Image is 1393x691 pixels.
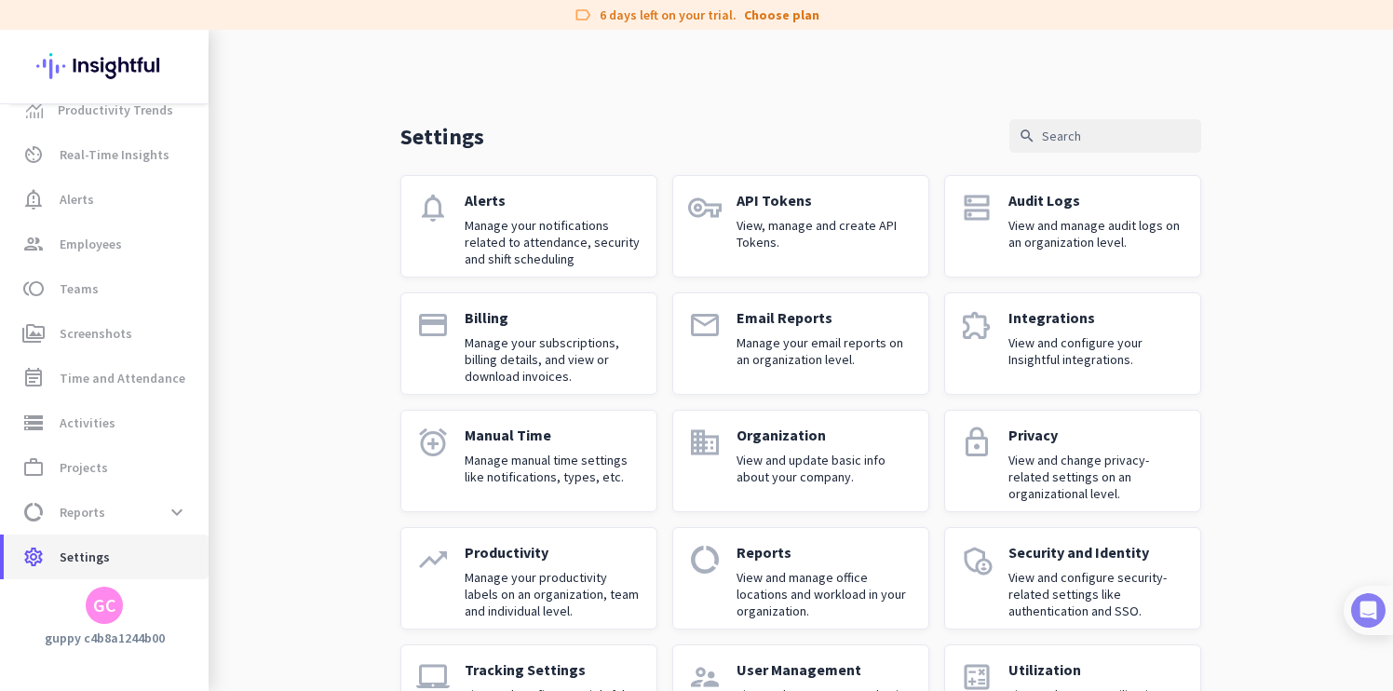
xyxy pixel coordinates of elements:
[416,426,450,459] i: alarm_add
[22,143,45,166] i: av_timer
[1008,334,1185,368] p: View and configure your Insightful integrations.
[465,660,642,679] p: Tracking Settings
[465,217,642,267] p: Manage your notifications related to attendance, security and shift scheduling
[60,233,122,255] span: Employees
[960,191,994,224] i: dns
[4,535,209,579] a: settingsSettings
[960,308,994,342] i: extension
[737,334,913,368] p: Manage your email reports on an organization level.
[737,543,913,562] p: Reports
[4,132,209,177] a: av_timerReal-Time Insights
[465,334,642,385] p: Manage your subscriptions, billing details, and view or download invoices.
[465,191,642,210] p: Alerts
[416,308,450,342] i: payment
[60,188,94,210] span: Alerts
[737,660,913,679] p: User Management
[688,308,722,342] i: email
[688,543,722,576] i: data_usage
[672,410,929,512] a: domainOrganizationView and update basic info about your company.
[26,102,43,118] img: menu-item
[672,527,929,630] a: data_usageReportsView and manage office locations and workload in your organization.
[1019,128,1035,144] i: search
[737,191,913,210] p: API Tokens
[22,322,45,345] i: perm_media
[1008,569,1185,619] p: View and configure security-related settings like authentication and SSO.
[36,30,172,102] img: Insightful logo
[1008,308,1185,327] p: Integrations
[737,308,913,327] p: Email Reports
[416,191,450,224] i: notifications
[60,456,108,479] span: Projects
[4,356,209,400] a: event_noteTime and Attendance
[4,400,209,445] a: storageActivities
[93,596,116,615] div: GC
[60,546,110,568] span: Settings
[4,266,209,311] a: tollTeams
[60,278,99,300] span: Teams
[60,322,132,345] span: Screenshots
[22,546,45,568] i: settings
[744,6,819,24] a: Choose plan
[60,367,185,389] span: Time and Attendance
[465,308,642,327] p: Billing
[688,426,722,459] i: domain
[416,543,450,576] i: trending_up
[4,88,209,132] a: menu-itemProductivity Trends
[22,501,45,523] i: data_usage
[4,177,209,222] a: notification_importantAlerts
[160,495,194,529] button: expand_more
[400,527,657,630] a: trending_upProductivityManage your productivity labels on an organization, team and individual le...
[1008,426,1185,444] p: Privacy
[737,217,913,251] p: View, manage and create API Tokens.
[22,188,45,210] i: notification_important
[688,191,722,224] i: vpn_key
[60,501,105,523] span: Reports
[4,222,209,266] a: groupEmployees
[400,410,657,512] a: alarm_addManual TimeManage manual time settings like notifications, types, etc.
[4,445,209,490] a: work_outlineProjects
[465,426,642,444] p: Manual Time
[737,569,913,619] p: View and manage office locations and workload in your organization.
[60,143,169,166] span: Real-Time Insights
[465,543,642,562] p: Productivity
[4,490,209,535] a: data_usageReportsexpand_more
[22,456,45,479] i: work_outline
[22,367,45,389] i: event_note
[400,175,657,278] a: notificationsAlertsManage your notifications related to attendance, security and shift scheduling
[960,426,994,459] i: lock
[737,452,913,485] p: View and update basic info about your company.
[22,278,45,300] i: toll
[465,452,642,485] p: Manage manual time settings like notifications, types, etc.
[944,527,1201,630] a: admin_panel_settingsSecurity and IdentityView and configure security-related settings like authen...
[4,311,209,356] a: perm_mediaScreenshots
[944,410,1201,512] a: lockPrivacyView and change privacy-related settings on an organizational level.
[465,569,642,619] p: Manage your productivity labels on an organization, team and individual level.
[574,6,592,24] i: label
[1351,593,1386,628] img: Intercom Logo
[1008,452,1185,502] p: View and change privacy-related settings on an organizational level.
[672,175,929,278] a: vpn_keyAPI TokensView, manage and create API Tokens.
[1008,191,1185,210] p: Audit Logs
[22,412,45,434] i: storage
[60,412,115,434] span: Activities
[960,543,994,576] i: admin_panel_settings
[944,292,1201,395] a: extensionIntegrationsView and configure your Insightful integrations.
[1008,543,1185,562] p: Security and Identity
[22,233,45,255] i: group
[400,292,657,395] a: paymentBillingManage your subscriptions, billing details, and view or download invoices.
[1008,217,1185,251] p: View and manage audit logs on an organization level.
[58,99,173,121] span: Productivity Trends
[1008,660,1185,679] p: Utilization
[737,426,913,444] p: Organization
[1009,119,1201,153] input: Search
[400,122,484,151] p: Settings
[672,292,929,395] a: emailEmail ReportsManage your email reports on an organization level.
[944,175,1201,278] a: dnsAudit LogsView and manage audit logs on an organization level.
